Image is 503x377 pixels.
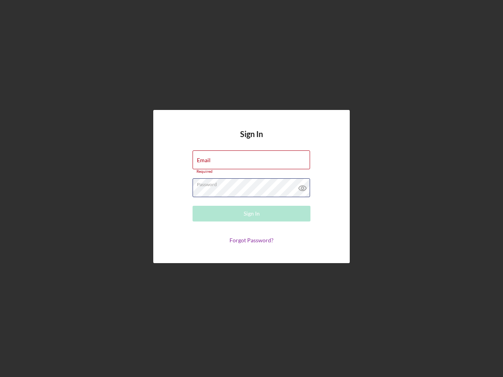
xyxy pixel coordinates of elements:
div: Required [193,169,310,174]
h4: Sign In [240,130,263,150]
label: Email [197,157,211,163]
a: Forgot Password? [229,237,274,243]
button: Sign In [193,206,310,221]
label: Password [197,179,310,187]
div: Sign In [244,206,260,221]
